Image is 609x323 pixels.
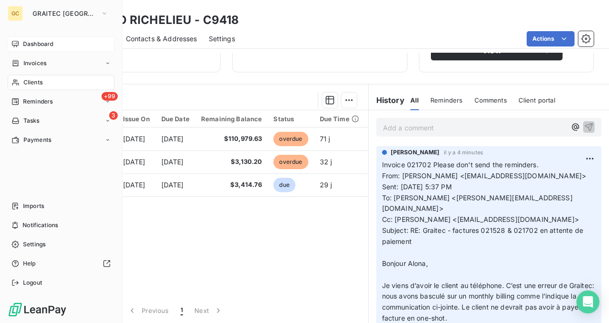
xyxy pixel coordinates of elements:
span: il y a 4 minutes [444,150,483,155]
span: [DATE] [123,135,146,143]
div: Due Date [161,115,190,123]
span: Dashboard [23,40,53,48]
span: $3,130.20 [201,157,262,167]
span: Cc: [PERSON_NAME] <[EMAIL_ADDRESS][DOMAIN_NAME]> [382,215,579,223]
button: Actions [527,31,575,46]
a: Help [8,256,114,271]
span: [PERSON_NAME] [391,148,440,157]
button: 1 [175,300,189,321]
span: Imports [23,202,44,210]
button: Next [189,300,229,321]
span: Payments [23,136,51,144]
span: Contacts & Addresses [126,34,197,44]
span: Notifications [23,221,58,230]
span: Subject: RE: Graitec - factures 021528 & 021702 en attente de paiement [382,226,585,245]
span: Invoices [23,59,46,68]
span: Logout [23,278,42,287]
div: Status [273,115,308,123]
span: Tasks [23,116,40,125]
div: Remaining Balance [201,115,262,123]
span: Reminders [430,96,462,104]
button: Previous [122,300,175,321]
h6: History [369,94,405,106]
div: Issue On [123,115,150,123]
span: due [273,178,295,192]
img: Logo LeanPay [8,302,67,317]
span: To: [PERSON_NAME] <[PERSON_NAME][EMAIL_ADDRESS][DOMAIN_NAME]> [382,194,573,213]
span: [DATE] [161,135,184,143]
span: 29 j [320,181,332,189]
span: Settings [209,34,235,44]
span: 71 j [320,135,330,143]
span: overdue [273,155,308,169]
span: All [410,96,419,104]
span: 1 [180,306,183,315]
span: [DATE] [123,181,146,189]
span: Bonjour Alona, [382,259,428,267]
span: GRAITEC [GEOGRAPHIC_DATA] [33,10,97,17]
span: Invoice 021702 Please don't send the reminders. From: [PERSON_NAME] <[EMAIL_ADDRESS][DOMAIN_NAME]... [382,161,606,191]
h3: METRO RICHELIEU - C9418 [84,12,239,29]
div: Open Intercom Messenger [576,290,599,313]
span: [DATE] [123,158,146,166]
div: GC [8,6,23,21]
span: 32 j [320,158,332,166]
span: Je viens d’avoir le client au téléphone. C’est une erreur de Graitec: nous avons basculé sur un m... [382,281,597,323]
span: Help [23,259,36,268]
span: Reminders [23,97,53,106]
span: +99 [101,92,118,101]
span: Clients [23,78,43,87]
div: Due Time [320,115,359,123]
span: $110,979.63 [201,134,262,144]
span: [DATE] [161,158,184,166]
span: overdue [273,132,308,146]
span: [DATE] [161,181,184,189]
span: 3 [109,111,118,120]
span: Comments [474,96,507,104]
span: $3,414.76 [201,180,262,190]
span: Settings [23,240,45,249]
span: View [442,46,541,54]
span: Client portal [519,96,555,104]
